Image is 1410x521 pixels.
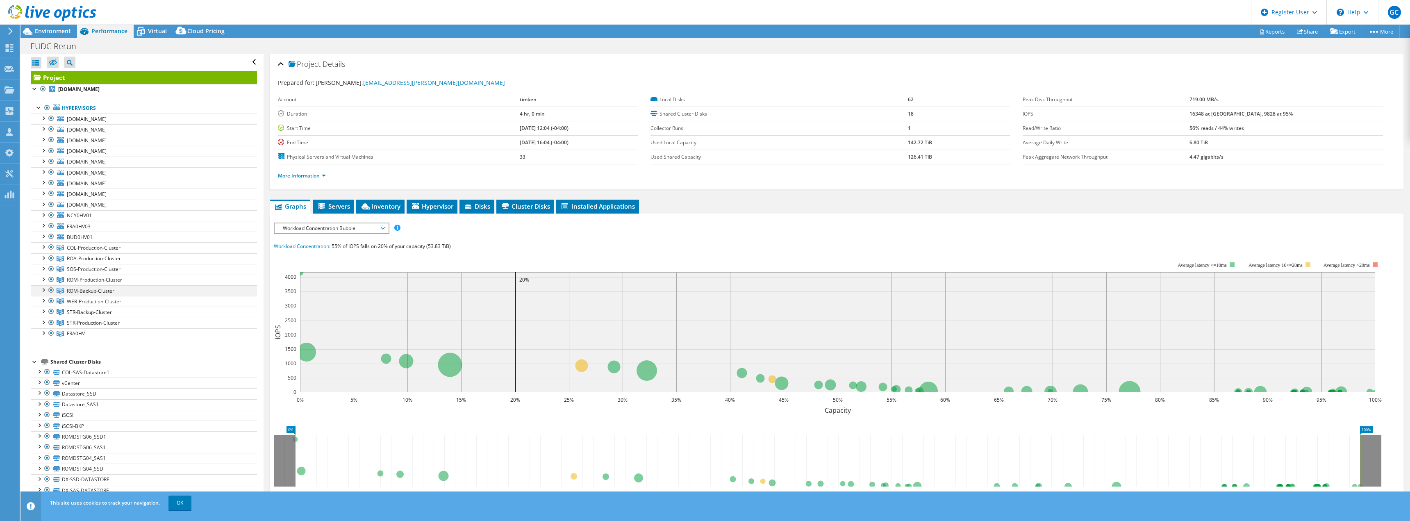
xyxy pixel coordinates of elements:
[908,125,911,132] b: 1
[1023,153,1189,161] label: Peak Aggregate Network Throughput
[520,153,525,160] b: 33
[323,59,345,69] span: Details
[560,202,635,210] span: Installed Applications
[278,110,520,118] label: Duration
[31,232,257,242] a: BUD0HV01
[317,202,350,210] span: Servers
[50,499,160,506] span: This site uses cookies to track your navigation.
[618,396,628,403] text: 30%
[1189,139,1208,146] b: 6.80 TiB
[1189,125,1244,132] b: 56% reads / 44% writes
[994,396,1004,403] text: 65%
[31,135,257,146] a: [DOMAIN_NAME]
[1023,96,1189,104] label: Peak Disk Throughput
[67,137,107,144] span: [DOMAIN_NAME]
[1369,396,1382,403] text: 100%
[31,453,257,464] a: ROMDSTG04_SAS1
[908,96,914,103] b: 62
[285,317,296,324] text: 2500
[273,325,282,339] text: IOPS
[650,124,908,132] label: Collector Runs
[31,146,257,157] a: [DOMAIN_NAME]
[332,243,451,250] span: 55% of IOPS falls on 20% of your capacity (53.83 TiB)
[278,79,314,86] label: Prepared for:
[27,42,89,51] h1: EUDC-Rerun
[650,96,908,104] label: Local Disks
[31,71,257,84] a: Project
[350,396,357,403] text: 5%
[1178,262,1227,268] tspan: Average latency <=10ms
[67,330,85,337] span: FRA0HV
[31,474,257,485] a: DX-SSD-DATASTORE
[908,110,914,117] b: 18
[31,242,257,253] a: COL-Production-Cluster
[31,178,257,189] a: [DOMAIN_NAME]
[825,406,851,415] text: Capacity
[833,396,843,403] text: 50%
[278,153,520,161] label: Physical Servers and Virtual Machines
[31,442,257,453] a: ROMDSTG06_SAS1
[1388,6,1401,19] span: GC
[278,172,326,179] a: More Information
[31,431,257,442] a: ROMDSTG06_SSD1
[650,153,908,161] label: Used Shared Capacity
[31,318,257,328] a: STR-Production-Cluster
[67,116,107,123] span: [DOMAIN_NAME]
[520,96,537,103] b: timken
[67,266,121,273] span: SOS-Production-Cluster
[67,276,122,283] span: ROM-Production-Cluster
[67,169,107,176] span: [DOMAIN_NAME]
[288,374,296,381] text: 500
[31,210,257,221] a: NCY0HV01
[1291,25,1324,38] a: Share
[67,319,120,326] span: STR-Production-Cluster
[564,396,574,403] text: 25%
[285,346,296,353] text: 1500
[31,167,257,178] a: [DOMAIN_NAME]
[1263,396,1273,403] text: 90%
[274,243,330,250] span: Workload Concentration:
[403,396,412,403] text: 10%
[31,367,257,378] a: COL-SAS-Datastore1
[908,139,932,146] b: 142.72 TiB
[187,27,225,35] span: Cloud Pricing
[908,153,932,160] b: 126.41 TiB
[285,360,296,367] text: 1000
[168,496,191,510] a: OK
[285,273,296,280] text: 4000
[31,421,257,431] a: iSCSI-BKP
[1209,396,1219,403] text: 85%
[464,202,490,210] span: Disks
[1023,110,1189,118] label: IOPS
[67,287,114,294] span: ROM-Backup-Cluster
[31,485,257,496] a: DX-SAS-DATASTORE
[1023,139,1189,147] label: Average Daily Write
[1189,96,1219,103] b: 719.00 MB/s
[279,223,384,233] span: Workload Concentration Bubble
[50,357,257,367] div: Shared Cluster Disks
[67,244,121,251] span: COL-Production-Cluster
[671,396,681,403] text: 35%
[1252,25,1291,38] a: Reports
[1249,262,1303,268] tspan: Average latency 10<=20ms
[31,410,257,421] a: iSCSI
[1155,396,1165,403] text: 80%
[31,253,257,264] a: ROA-Production-Cluster
[31,114,257,124] a: [DOMAIN_NAME]
[1337,9,1344,16] svg: \n
[31,103,257,114] a: Hypervisors
[31,200,257,210] a: [DOMAIN_NAME]
[725,396,735,403] text: 40%
[67,212,92,219] span: NCY0HV01
[293,389,296,396] text: 0
[31,296,257,307] a: WER-Production-Cluster
[31,464,257,474] a: ROMDSTG04_SSD
[887,396,896,403] text: 55%
[31,275,257,285] a: ROM-Production-Cluster
[278,124,520,132] label: Start Time
[510,396,520,403] text: 20%
[363,79,505,86] a: [EMAIL_ADDRESS][PERSON_NAME][DOMAIN_NAME]
[31,307,257,317] a: STR-Backup-Cluster
[148,27,167,35] span: Virtual
[285,302,296,309] text: 3000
